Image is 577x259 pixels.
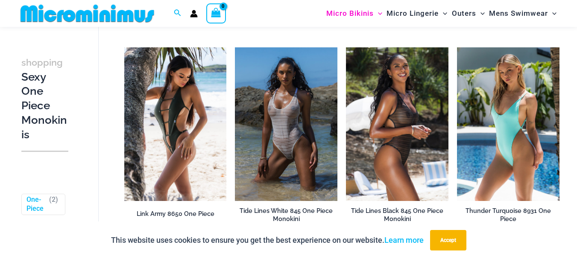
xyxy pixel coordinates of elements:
[21,57,63,68] span: shopping
[487,3,559,24] a: Mens SwimwearMenu ToggleMenu Toggle
[387,3,439,24] span: Micro Lingerie
[324,3,384,24] a: Micro BikinisMenu ToggleMenu Toggle
[457,47,559,201] img: Thunder Turquoise 8931 One Piece 03
[548,3,556,24] span: Menu Toggle
[346,207,448,226] a: Tide Lines Black 845 One Piece Monokini
[346,47,448,201] img: Tide Lines Black 845 One Piece Monokini 05
[326,3,374,24] span: Micro Bikinis
[384,3,449,24] a: Micro LingerieMenu ToggleMenu Toggle
[124,210,227,221] a: Link Army 8650 One Piece
[21,55,68,142] h3: Sexy One Piece Monokinis
[346,47,448,201] a: Tide Lines Black 845 One Piece Monokini 02Tide Lines Black 845 One Piece Monokini 05Tide Lines Bl...
[452,3,476,24] span: Outers
[235,47,337,201] a: Tide Lines White 845 One Piece Monokini 11Tide Lines White 845 One Piece Monokini 13Tide Lines Wh...
[49,195,58,213] span: ( )
[235,47,337,201] img: Tide Lines White 845 One Piece Monokini 11
[124,210,227,218] h2: Link Army 8650 One Piece
[346,207,448,223] h2: Tide Lines Black 845 One Piece Monokini
[457,47,559,201] a: Thunder Turquoise 8931 One Piece 03Thunder Turquoise 8931 One Piece 05Thunder Turquoise 8931 One ...
[457,207,559,226] a: Thunder Turquoise 8931 One Piece
[384,236,424,244] a: Learn more
[489,3,548,24] span: Mens Swimwear
[206,3,226,23] a: View Shopping Cart, empty
[450,3,487,24] a: OutersMenu ToggleMenu Toggle
[430,230,466,250] button: Accept
[190,10,198,17] a: Account icon link
[124,47,227,201] a: Link Army 8650 One Piece 11Link Army 8650 One Piece 04Link Army 8650 One Piece 04
[457,207,559,223] h2: Thunder Turquoise 8931 One Piece
[323,1,560,26] nav: Site Navigation
[174,8,182,19] a: Search icon link
[26,195,45,213] a: One-Piece
[124,47,227,201] img: Link Army 8650 One Piece 11
[374,3,382,24] span: Menu Toggle
[476,3,485,24] span: Menu Toggle
[17,4,158,23] img: MM SHOP LOGO FLAT
[439,3,447,24] span: Menu Toggle
[111,234,424,247] p: This website uses cookies to ensure you get the best experience on our website.
[52,195,56,204] span: 2
[235,207,337,223] h2: Tide Lines White 845 One Piece Monokini
[235,207,337,226] a: Tide Lines White 845 One Piece Monokini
